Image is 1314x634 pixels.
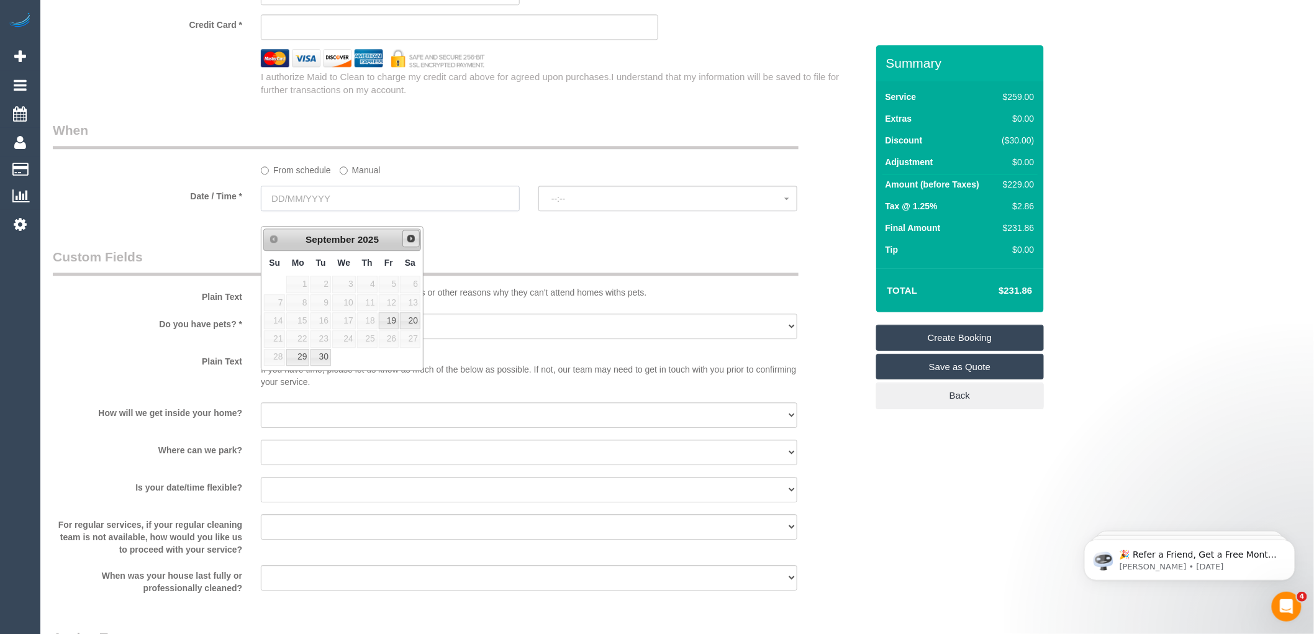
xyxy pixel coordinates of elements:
span: 14 [264,312,285,329]
div: $0.00 [997,243,1035,256]
span: 28 [264,349,285,366]
span: 27 [400,330,420,347]
p: If you have time, please let us know as much of the below as possible. If not, our team may need ... [261,351,797,388]
span: I understand that my information will be saved to file for further transactions on my account. [261,71,839,95]
input: From schedule [261,166,269,174]
span: 11 [357,294,378,311]
span: Tuesday [316,258,326,268]
label: Where can we park? [43,440,251,456]
span: 9 [310,294,330,311]
span: 13 [400,294,420,311]
span: 3 [332,276,356,292]
span: 4 [1297,592,1307,602]
iframe: Secure card payment input frame [271,21,648,32]
input: DD/MM/YYYY [261,186,520,211]
span: 2 [310,276,330,292]
div: $2.86 [997,200,1035,212]
img: Automaid Logo [7,12,32,30]
span: Prev [269,234,279,244]
span: 1 [286,276,309,292]
span: Wednesday [338,258,351,268]
span: 26 [379,330,399,347]
label: Credit Card * [43,14,251,31]
h4: $231.86 [961,286,1032,296]
legend: When [53,121,799,149]
span: 15 [286,312,309,329]
a: 30 [310,349,330,366]
input: Manual [340,166,348,174]
span: Sunday [269,258,280,268]
label: Do you have pets? * [43,314,251,330]
label: For regular services, if your regular cleaning team is not available, how would you like us to pr... [43,514,251,556]
span: 7 [264,294,285,311]
label: Discount [886,134,923,147]
label: Plain Text [43,286,251,303]
div: ($30.00) [997,134,1035,147]
label: Extras [886,112,912,125]
div: I authorize Maid to Clean to charge my credit card above for agreed upon purchases. [251,70,876,97]
div: $0.00 [997,156,1035,168]
div: $259.00 [997,91,1035,103]
iframe: Intercom live chat [1272,592,1302,622]
div: $229.00 [997,178,1035,191]
span: 5 [379,276,399,292]
img: credit cards [251,49,494,67]
span: Friday [384,258,393,268]
label: Plain Text [43,351,251,368]
span: 25 [357,330,378,347]
span: September [306,234,355,245]
span: Thursday [362,258,373,268]
div: $0.00 [997,112,1035,125]
label: Amount (before Taxes) [886,178,979,191]
div: $231.86 [997,222,1035,234]
span: 8 [286,294,309,311]
span: 16 [310,312,330,329]
span: Monday [292,258,304,268]
span: --:-- [551,194,784,204]
span: 17 [332,312,356,329]
span: 22 [286,330,309,347]
a: Back [876,383,1044,409]
iframe: Intercom notifications message [1066,514,1314,600]
a: Next [402,230,420,247]
span: 2025 [358,234,379,245]
span: 6 [400,276,420,292]
label: How will we get inside your home? [43,402,251,419]
span: 18 [357,312,378,329]
label: From schedule [261,160,331,176]
label: When was your house last fully or professionally cleaned? [43,565,251,594]
span: 21 [264,330,285,347]
span: 10 [332,294,356,311]
span: 24 [332,330,356,347]
span: 23 [310,330,330,347]
a: Save as Quote [876,354,1044,380]
strong: Total [887,285,918,296]
a: Create Booking [876,325,1044,351]
span: 4 [357,276,378,292]
h3: Summary [886,56,1038,70]
span: 12 [379,294,399,311]
a: 19 [379,312,399,329]
label: Tip [886,243,899,256]
span: Saturday [405,258,415,268]
label: Is your date/time flexible? [43,477,251,494]
a: 20 [400,312,420,329]
legend: Custom Fields [53,248,799,276]
label: Adjustment [886,156,933,168]
label: Final Amount [886,222,941,234]
button: --:-- [538,186,797,211]
label: Manual [340,160,381,176]
p: Some of our cleaning teams have allergies or other reasons why they can't attend homes withs pets. [261,286,797,299]
label: Tax @ 1.25% [886,200,938,212]
a: 29 [286,349,309,366]
a: Prev [265,230,283,248]
label: Date / Time * [43,186,251,202]
span: Next [406,233,416,243]
label: Service [886,91,917,103]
